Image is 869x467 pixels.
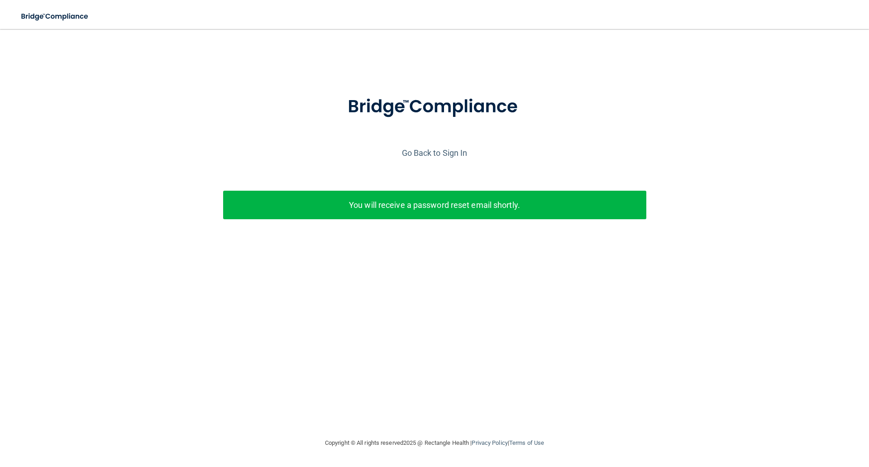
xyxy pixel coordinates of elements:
a: Privacy Policy [472,439,507,446]
div: Copyright © All rights reserved 2025 @ Rectangle Health | | [269,428,600,457]
p: You will receive a password reset email shortly. [230,197,640,212]
img: bridge_compliance_login_screen.278c3ca4.svg [14,7,97,26]
a: Terms of Use [509,439,544,446]
a: Go Back to Sign In [402,148,468,158]
img: bridge_compliance_login_screen.278c3ca4.svg [329,83,540,130]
